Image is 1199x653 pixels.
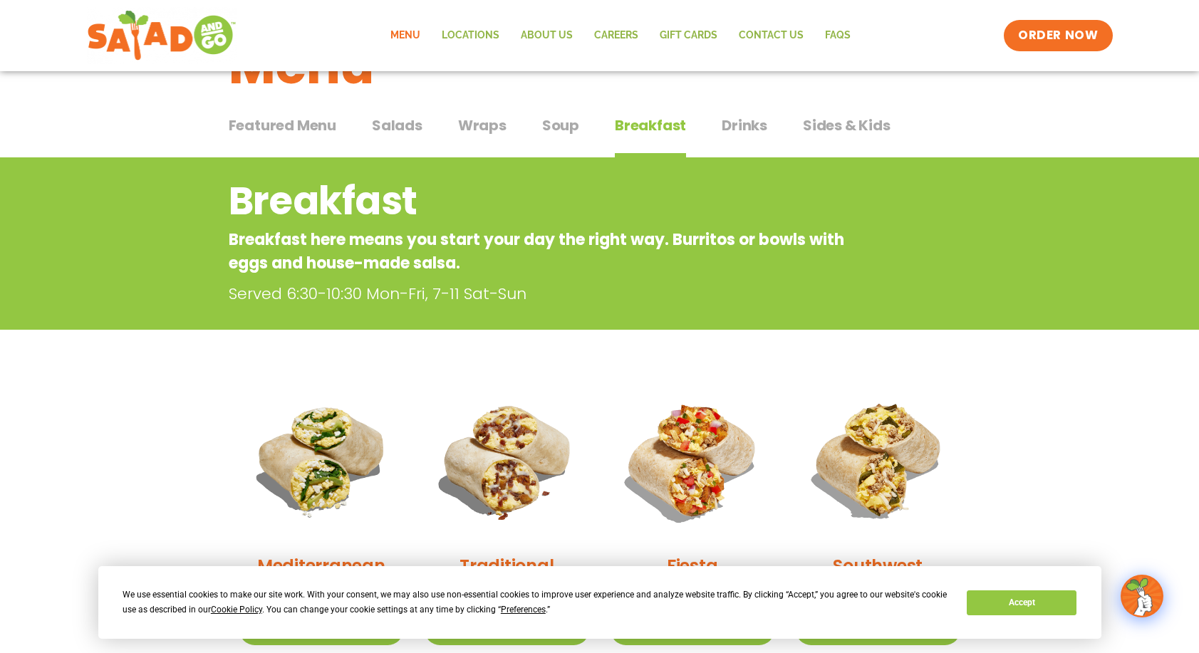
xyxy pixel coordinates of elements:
a: GIFT CARDS [649,19,728,52]
a: About Us [510,19,583,52]
img: new-SAG-logo-768×292 [87,7,237,64]
nav: Menu [380,19,861,52]
img: Product photo for Fiesta [611,378,775,543]
span: Soup [542,115,579,136]
a: Contact Us [728,19,814,52]
h2: Breakfast [229,172,856,230]
div: We use essential cookies to make our site work. With your consent, we may also use non-essential ... [123,587,950,617]
span: Salads [372,115,422,136]
a: ORDER NOW [1004,20,1112,51]
img: Product photo for Traditional [425,378,589,543]
span: ORDER NOW [1018,27,1098,44]
h2: Traditional [460,553,554,578]
h2: Southwest [833,553,923,578]
div: Cookie Consent Prompt [98,566,1101,639]
img: Product photo for Southwest [796,378,960,543]
img: wpChatIcon [1122,576,1162,616]
span: Drinks [722,115,767,136]
span: Wraps [458,115,507,136]
span: Featured Menu [229,115,336,136]
a: Locations [431,19,510,52]
p: Breakfast here means you start your day the right way. Burritos or bowls with eggs and house-made... [229,228,856,275]
span: Sides & Kids [803,115,891,136]
button: Accept [967,590,1076,615]
span: Breakfast [615,115,686,136]
span: Cookie Policy [211,605,262,615]
img: Product photo for Mediterranean Breakfast Burrito [239,378,404,543]
h2: Mediterranean [257,553,385,578]
p: Served 6:30-10:30 Mon-Fri, 7-11 Sat-Sun [229,282,863,305]
span: Preferences [501,605,546,615]
div: Tabbed content [229,110,971,158]
a: FAQs [814,19,861,52]
a: Menu [380,19,431,52]
a: Careers [583,19,649,52]
h2: Fiesta [667,553,718,578]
